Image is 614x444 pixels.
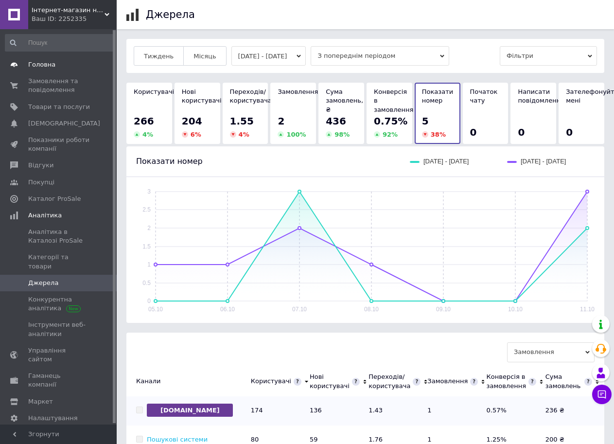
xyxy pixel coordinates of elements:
[310,396,368,426] td: 136
[507,342,595,362] span: Замовлення
[193,53,216,60] span: Місяць
[32,6,105,15] span: Інтернет-магазин насіння "Город Тетяни"
[278,115,284,127] span: 2
[368,373,410,390] div: Переходів/користувача
[191,131,201,138] span: 6 %
[500,46,597,66] span: Фільтри
[220,306,235,313] text: 06.10
[28,195,81,203] span: Каталог ProSale
[278,88,318,95] span: Замовлення
[239,131,249,138] span: 4 %
[134,88,174,95] span: Користувачі
[142,280,151,286] text: 0.5
[326,88,363,113] span: Сума замовлень, ₴
[436,306,451,313] text: 09.10
[364,306,379,313] text: 08.10
[230,88,272,104] span: Переходів/користувача
[231,46,306,66] button: [DATE] - [DATE]
[28,253,90,270] span: Категорії та товари
[147,261,151,268] text: 1
[28,372,90,389] span: Гаманець компанії
[148,306,163,313] text: 05.10
[147,225,151,231] text: 2
[144,53,174,60] span: Тиждень
[134,46,184,66] button: Тиждень
[566,126,573,138] span: 0
[28,320,90,338] span: Інструменти веб-аналітики
[487,396,545,426] td: 0.57%
[251,377,291,386] div: Користувачі
[286,131,306,138] span: 100 %
[28,279,58,287] span: Джерела
[142,243,151,250] text: 1.5
[28,295,90,313] span: Конкурентна аналітика
[28,77,90,94] span: Замовлення та повідомлення
[518,88,564,104] span: Написати повідомлення
[545,396,604,426] td: 236 ₴
[374,88,413,113] span: Конверсія в замовлення
[368,396,427,426] td: 1.43
[326,115,346,127] span: 436
[28,103,90,111] span: Товари та послуги
[147,404,233,417] span: [DOMAIN_NAME]
[136,157,203,166] span: Показати номер
[580,306,595,313] text: 11.10
[422,88,453,104] span: Показати номер
[28,228,90,245] span: Аналітика в Каталозі ProSale
[427,377,468,386] div: Замовлення
[28,211,62,220] span: Аналітика
[518,126,525,138] span: 0
[592,385,612,404] button: Чат з покупцем
[147,298,151,304] text: 0
[383,131,398,138] span: 92 %
[311,46,449,66] span: З попереднім періодом
[182,115,202,127] span: 204
[28,136,90,153] span: Показники роботи компанії
[422,115,429,127] span: 5
[292,306,307,313] text: 07.10
[28,178,54,187] span: Покупці
[142,131,153,138] span: 4 %
[487,373,526,390] div: Конверсія в замовлення
[310,373,350,390] div: Нові користувачі
[427,396,486,426] td: 1
[470,126,477,138] span: 0
[5,34,115,52] input: Пошук
[183,46,226,66] button: Місяць
[28,397,53,406] span: Маркет
[28,346,90,364] span: Управління сайтом
[251,396,310,426] td: 174
[28,119,100,128] span: [DEMOGRAPHIC_DATA]
[230,115,254,127] span: 1.55
[142,206,151,213] text: 2.5
[126,377,246,386] div: Канали
[334,131,350,138] span: 98 %
[146,9,195,20] h1: Джерела
[374,115,407,127] span: 0.75%
[147,436,208,443] a: Пошукові системи
[470,88,498,104] span: Початок чату
[28,60,55,69] span: Головна
[134,115,154,127] span: 266
[28,414,78,423] span: Налаштування
[508,306,523,313] text: 10.10
[28,161,53,170] span: Відгуки
[545,373,582,390] div: Сума замовлень
[431,131,446,138] span: 38 %
[182,88,222,104] span: Нові користувачі
[147,188,151,195] text: 3
[32,15,117,23] div: Ваш ID: 2252335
